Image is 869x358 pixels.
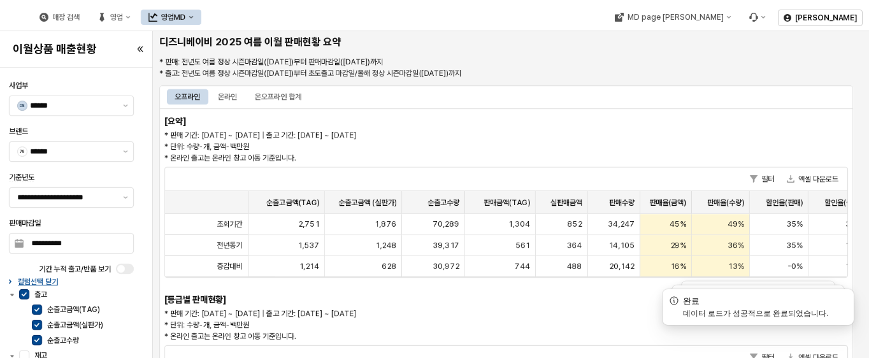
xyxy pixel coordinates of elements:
[427,197,459,208] span: 순출고수량
[6,276,136,287] button: 컬럼선택 닫기
[32,10,87,25] button: 매장 검색
[375,240,396,250] span: 1,248
[778,10,863,26] button: [PERSON_NAME]
[175,89,200,104] div: 오프라인
[433,240,459,250] span: 39,317
[110,13,123,22] div: 영업
[568,219,582,229] span: 852
[164,294,270,305] h6: [등급별 판매현황]
[728,240,744,250] span: 36%
[217,240,243,250] span: 전년동기
[607,10,738,25] button: MD page [PERSON_NAME]
[647,292,869,358] div: Notifications (F8)
[153,31,869,358] main: App Frame
[210,89,245,104] div: 온라인
[90,10,138,25] button: 영업
[670,219,686,229] span: 45%
[766,197,803,208] span: 할인율(판매)
[567,240,582,250] span: 364
[515,240,530,250] span: 561
[608,240,635,250] span: 14,105
[255,89,301,104] div: 온오프라인 합계
[608,219,635,229] span: 34,247
[298,219,319,229] span: 2,751
[39,264,111,273] span: 기간 누적 출고/반품 보기
[161,13,186,22] div: 영업MD
[508,219,530,229] span: 1,304
[683,308,828,318] label: 데이터 로드가 성공적으로 완료되었습니다.
[217,261,243,271] span: 증감대비
[787,261,803,271] span: -0%
[683,294,700,307] h4: 완료
[795,13,857,23] p: [PERSON_NAME]
[728,219,744,229] span: 49%
[607,10,738,25] div: MD page 이동
[167,89,208,104] div: 오프라인
[609,261,635,271] span: 20,142
[218,89,237,104] div: 온라인
[13,43,116,55] h4: 이월상품 매출현황
[786,219,803,229] span: 35%
[9,81,28,90] span: 사업부
[18,101,27,110] span: DS
[433,219,459,229] span: 70,289
[668,294,680,307] div: info
[845,240,861,250] span: 19%
[375,219,396,229] span: 1,876
[670,240,686,250] span: 29%
[217,219,243,229] span: 조회기간
[52,13,80,22] div: 매장 검색
[118,96,133,115] button: 제안 사항 표시
[707,197,744,208] span: 판매율(수량)
[786,240,803,250] span: 35%
[627,13,723,22] div: MD page [PERSON_NAME]
[649,197,686,208] span: 판매율(금액)
[782,171,844,187] button: 엑셀 다운로드
[299,261,319,271] span: 1,214
[159,56,736,79] p: * 판매: 전년도 여름 정상 시즌마감일([DATE])부터 판매마감일([DATE])까지 * 출고: 전년도 여름 정상 시즌마감일([DATE])부터 초도출고 마감일/올해 정상 시즌...
[18,276,58,287] p: 컬럼선택 닫기
[34,289,47,299] span: 출고
[609,197,635,208] span: 판매수량
[484,197,530,208] span: 판매금액(TAG)
[47,320,103,330] span: 순출고금액(실판가)
[338,197,396,208] span: 순출고금액 (실판가)
[845,261,861,271] span: 13%
[824,197,861,208] span: 할인율(출고)
[845,219,861,229] span: 32%
[159,36,442,48] h5: 디즈니베이비 2025 여름 이월 판매현황 요약
[164,115,212,127] h6: [요약]
[745,171,779,187] button: 필터
[298,240,319,250] span: 1,537
[247,89,309,104] div: 온오프라인 합계
[741,10,773,25] div: Menu item 6
[728,261,744,271] span: 13%
[164,129,675,164] p: * 판매 기간: [DATE] ~ [DATE] | 출고 기간: [DATE] ~ [DATE] * 단위: 수량-개, 금액-백만원 * 온라인 출고는 온라인 창고 이동 기준입니다.
[164,308,559,342] p: * 판매 기간: [DATE] ~ [DATE] | 출고 기간: [DATE] ~ [DATE] * 단위: 수량-개, 금액-백만원 * 온라인 출고는 온라인 창고 이동 기준입니다.
[670,261,686,271] span: 16%
[47,304,100,315] span: 순출고금액(TAG)
[433,261,459,271] span: 30,972
[550,197,582,208] span: 실판매금액
[47,335,79,345] span: 순출고수량
[266,197,319,208] span: 순출고금액(TAG)
[515,261,530,271] span: 744
[141,10,201,25] button: 영업MD
[567,261,582,271] span: 488
[382,261,396,271] span: 628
